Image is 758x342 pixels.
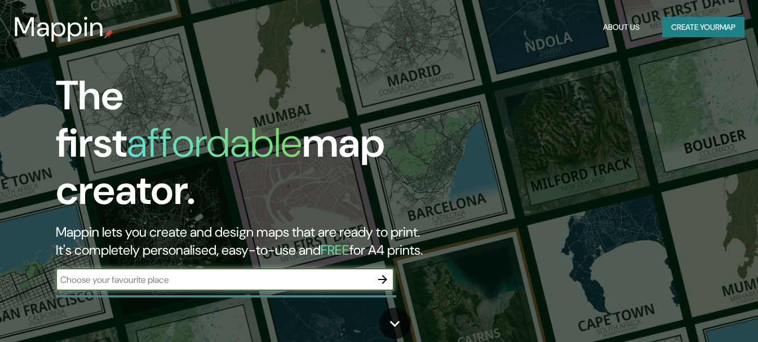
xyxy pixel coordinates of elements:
h2: Mappin lets you create and design maps that are ready to print. It's completely personalised, eas... [56,223,435,259]
input: Choose your favourite place [56,273,371,286]
img: mappin-pin [104,29,113,38]
h1: The first map creator. [56,72,435,223]
h3: Mappin [14,11,104,43]
h1: affordable [127,117,302,169]
h5: FREE [321,241,349,259]
button: About Us [599,17,644,38]
button: Create yourmap [662,17,744,38]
